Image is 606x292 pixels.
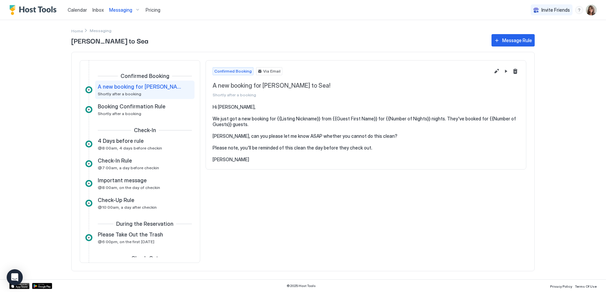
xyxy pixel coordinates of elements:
span: Home [71,28,83,33]
button: Edit message rule [493,67,501,75]
a: Host Tools Logo [9,5,60,15]
div: menu [575,6,583,14]
span: Please Take Out the Trash [98,231,163,238]
span: A new booking for [PERSON_NAME] to Sea! [98,83,181,90]
span: @8:00am, on the day of checkin [98,185,160,190]
div: Message Rule [502,37,532,44]
button: Pause Message Rule [502,67,510,75]
span: Invite Friends [541,7,570,13]
a: Calendar [68,6,87,13]
button: Delete message rule [511,67,519,75]
span: @7:00am, a day before checkin [98,165,159,170]
span: Inbox [92,7,104,13]
span: Breadcrumb [90,28,111,33]
span: Check-In [134,127,156,133]
a: Privacy Policy [550,282,572,289]
span: Check-In Rule [98,157,132,164]
pre: Hi [PERSON_NAME], We just got a new booking for {{Listing Nickname}} from {{Guest First Name}} fo... [213,104,519,163]
a: Terms Of Use [575,282,597,289]
span: Shortly after a booking [98,91,141,96]
span: Shortly after a booking [213,92,490,97]
span: @6:00pm, on the first [DATE] [98,239,154,244]
span: Pricing [146,7,160,13]
span: Booking Confirmation Rule [98,103,165,110]
span: 4 Days before rule [98,137,144,144]
span: Via Email [263,68,281,74]
div: User profile [586,5,597,15]
span: @8:00am, 4 days before checkin [98,145,162,151]
span: During the Reservation [116,220,173,227]
div: Open Intercom Messenger [7,269,23,285]
div: Breadcrumb [71,27,83,34]
span: Important message [98,177,147,184]
span: Confirmed Booking [121,73,169,79]
a: App Store [9,283,29,289]
a: Inbox [92,6,104,13]
span: Messaging [109,7,132,13]
span: Check-Up Rule [98,197,134,203]
span: Terms Of Use [575,284,597,288]
span: [PERSON_NAME] to Sea [71,35,485,45]
span: © 2025 Host Tools [287,284,316,288]
a: Home [71,27,83,34]
span: A new booking for [PERSON_NAME] to Sea! [213,82,490,90]
span: Calendar [68,7,87,13]
span: @10:00am, a day after checkin [98,205,157,210]
span: Shortly after a booking [98,111,141,116]
span: Confirmed Booking [214,68,252,74]
button: Message Rule [491,34,535,46]
span: Privacy Policy [550,284,572,288]
a: Google Play Store [32,283,52,289]
span: Check-Out [131,255,158,262]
